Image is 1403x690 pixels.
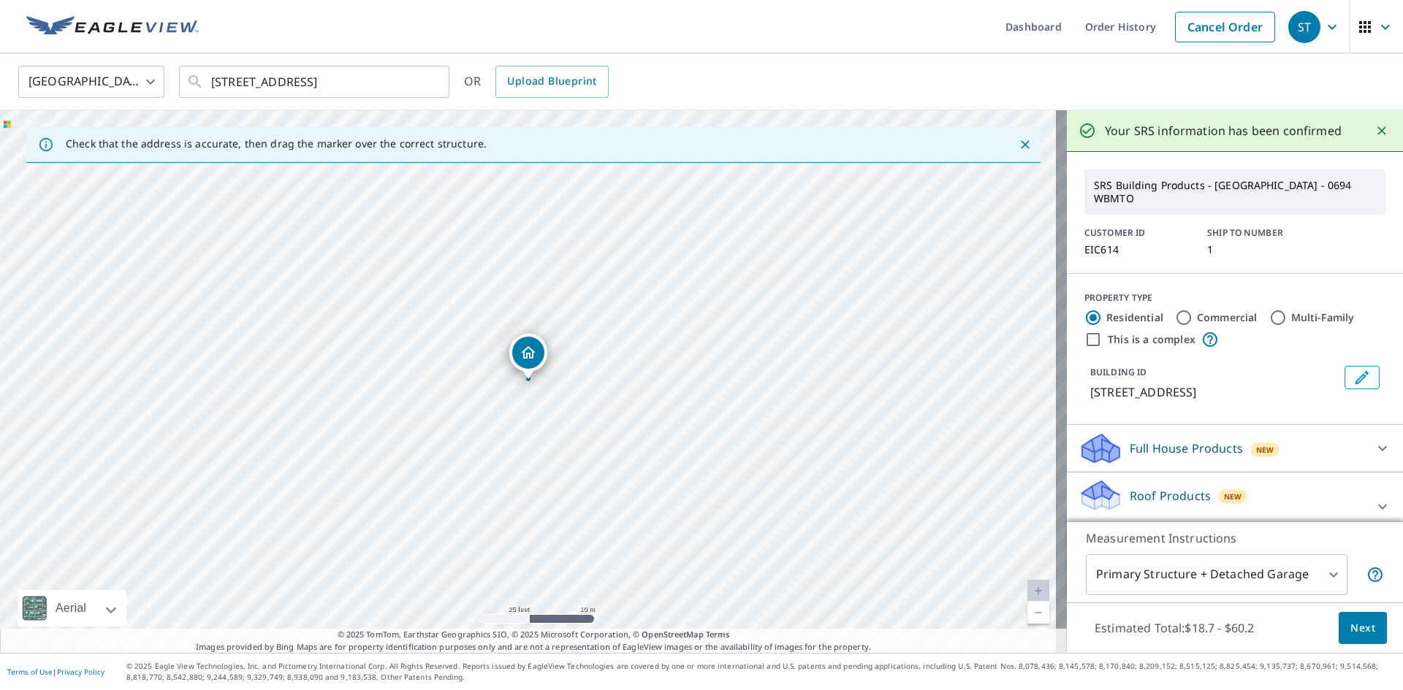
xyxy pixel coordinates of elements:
div: PROPERTY TYPE [1084,291,1385,304]
div: Full House ProductsNew [1079,431,1391,466]
div: Dropped pin, building 1, Residential property, 14118 Road L Ottawa, OH 45875 [509,334,547,379]
span: © 2025 TomTom, Earthstar Geographics SIO, © 2025 Microsoft Corporation, © [338,629,730,641]
p: © 2025 Eagle View Technologies, Inc. and Pictometry International Corp. All Rights Reserved. Repo... [126,661,1396,683]
a: OpenStreetMap [642,629,703,640]
button: Edit building 1 [1345,366,1380,389]
span: New [1224,491,1242,502]
span: New [1256,444,1274,456]
a: Cancel Order [1175,12,1275,42]
div: Roof ProductsNewPremium with Regular Delivery [1079,478,1391,535]
label: Multi-Family [1291,310,1355,325]
button: Close [1372,121,1391,140]
div: Aerial [18,590,126,626]
p: EIC614 [1084,244,1190,256]
a: Current Level 20, Zoom In Disabled [1027,580,1049,602]
div: OR [464,66,609,98]
div: Primary Structure + Detached Garage [1086,554,1347,595]
span: Your report will include the primary structure and a detached garage if one exists. [1366,566,1384,583]
p: Roof Products [1130,487,1211,505]
p: BUILDING ID [1090,366,1147,378]
p: Your SRS information has been confirmed [1105,122,1342,139]
p: 1 [1207,244,1312,256]
p: Estimated Total: $18.7 - $60.2 [1083,612,1266,644]
p: Full House Products [1130,440,1243,457]
p: Measurement Instructions [1086,529,1384,547]
p: SRS Building Products - [GEOGRAPHIC_DATA] - 0694 WBMTO [1088,173,1382,211]
button: Close [1016,135,1035,154]
div: Aerial [51,590,91,626]
label: Residential [1106,310,1163,325]
input: Search by address or latitude-longitude [211,61,419,102]
div: ST [1288,11,1320,43]
a: Terms of Use [7,667,53,677]
button: Next [1339,612,1387,645]
span: Upload Blueprint [507,72,596,91]
p: Premium with Regular Delivery [1079,520,1365,535]
label: This is a complex [1108,332,1195,347]
p: Check that the address is accurate, then drag the marker over the correct structure. [66,137,487,150]
img: EV Logo [26,16,199,38]
a: Terms [706,629,730,640]
a: Privacy Policy [57,667,104,677]
p: SHIP TO NUMBER [1207,226,1312,239]
p: [STREET_ADDRESS] [1090,383,1339,401]
p: | [7,667,104,676]
p: CUSTOMER ID [1084,226,1190,239]
span: Next [1350,619,1375,637]
div: [GEOGRAPHIC_DATA] [18,61,164,102]
a: Upload Blueprint [495,66,608,98]
a: Current Level 20, Zoom Out [1027,602,1049,624]
label: Commercial [1197,310,1258,325]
